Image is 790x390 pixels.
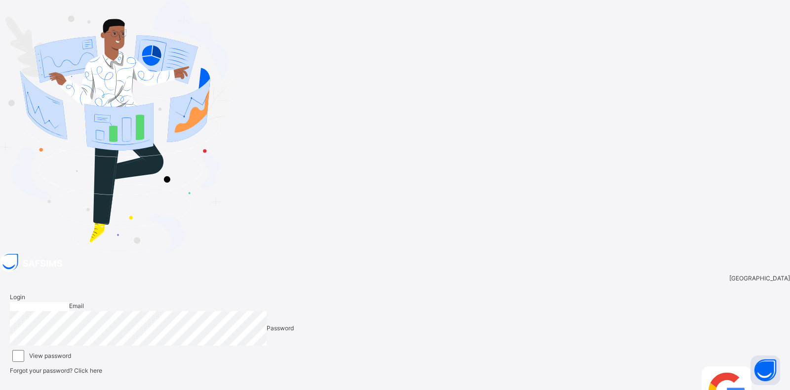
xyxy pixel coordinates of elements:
span: [GEOGRAPHIC_DATA] [729,274,790,283]
span: Email [69,302,84,310]
a: Click here [74,367,102,374]
span: Forgot your password? [10,367,102,374]
label: View password [29,351,71,360]
span: Password [267,324,294,332]
span: Login [10,293,25,301]
button: Open asap [750,355,780,385]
